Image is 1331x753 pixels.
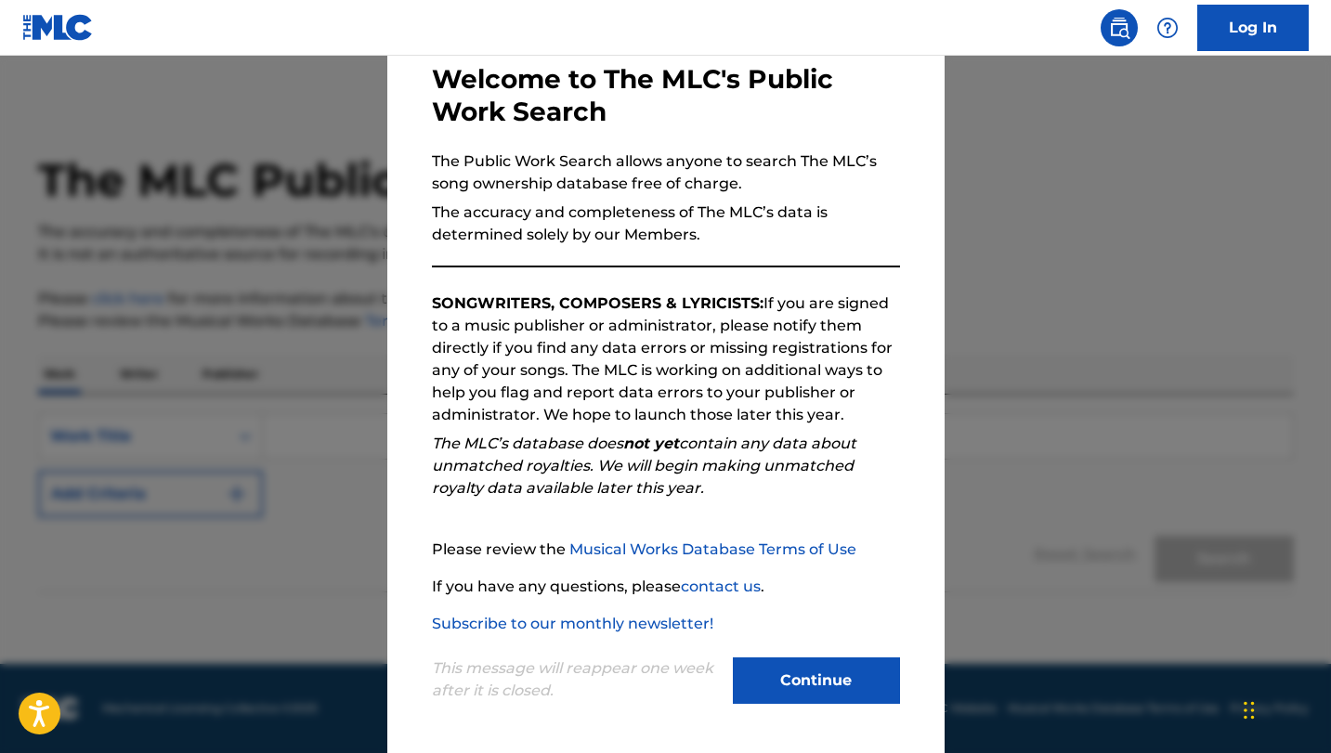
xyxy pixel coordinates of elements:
[432,615,713,632] a: Subscribe to our monthly newsletter!
[432,201,900,246] p: The accuracy and completeness of The MLC’s data is determined solely by our Members.
[22,14,94,41] img: MLC Logo
[432,539,900,561] p: Please review the
[681,578,761,595] a: contact us
[432,657,722,702] p: This message will reappear one week after it is closed.
[1156,17,1179,39] img: help
[432,294,763,312] strong: SONGWRITERS, COMPOSERS & LYRICISTS:
[432,435,856,497] em: The MLC’s database does contain any data about unmatched royalties. We will begin making unmatche...
[1108,17,1130,39] img: search
[432,150,900,195] p: The Public Work Search allows anyone to search The MLC’s song ownership database free of charge.
[1197,5,1309,51] a: Log In
[432,576,900,598] p: If you have any questions, please .
[1244,682,1255,738] div: Drag
[432,292,900,426] p: If you are signed to a music publisher or administrator, please notify them directly if you find ...
[1238,664,1331,753] iframe: Chat Widget
[1149,9,1186,46] div: Help
[1101,9,1138,46] a: Public Search
[623,435,679,452] strong: not yet
[733,657,900,704] button: Continue
[569,540,856,558] a: Musical Works Database Terms of Use
[432,63,900,128] h3: Welcome to The MLC's Public Work Search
